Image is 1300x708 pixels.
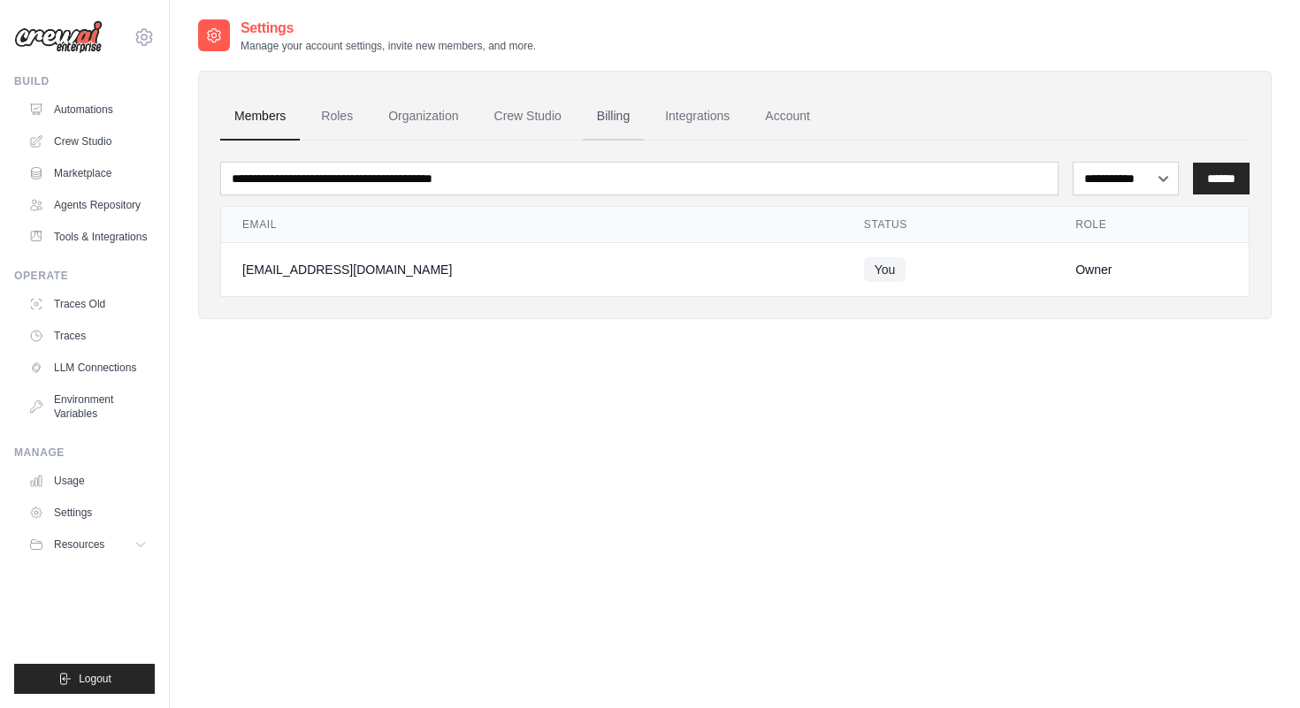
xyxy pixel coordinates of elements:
img: Logo [14,20,103,54]
span: Resources [54,537,104,552]
a: Marketplace [21,159,155,187]
a: Usage [21,467,155,495]
span: Logout [79,672,111,686]
div: Owner [1075,261,1227,278]
th: Status [843,207,1054,243]
p: Manage your account settings, invite new members, and more. [241,39,536,53]
a: Traces [21,322,155,350]
div: Build [14,74,155,88]
div: Operate [14,269,155,283]
button: Resources [21,530,155,559]
span: You [864,257,906,282]
div: [EMAIL_ADDRESS][DOMAIN_NAME] [242,261,822,278]
th: Role [1054,207,1249,243]
a: Roles [307,93,367,141]
a: Crew Studio [21,127,155,156]
a: Integrations [651,93,744,141]
div: Manage [14,445,155,460]
a: Tools & Integrations [21,223,155,251]
a: Members [220,93,300,141]
a: LLM Connections [21,354,155,382]
a: Agents Repository [21,191,155,219]
a: Traces Old [21,290,155,318]
a: Automations [21,95,155,124]
h2: Settings [241,18,536,39]
a: Environment Variables [21,385,155,428]
button: Logout [14,664,155,694]
a: Organization [374,93,472,141]
th: Email [221,207,843,243]
a: Account [751,93,824,141]
a: Crew Studio [480,93,576,141]
a: Settings [21,499,155,527]
a: Billing [583,93,644,141]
